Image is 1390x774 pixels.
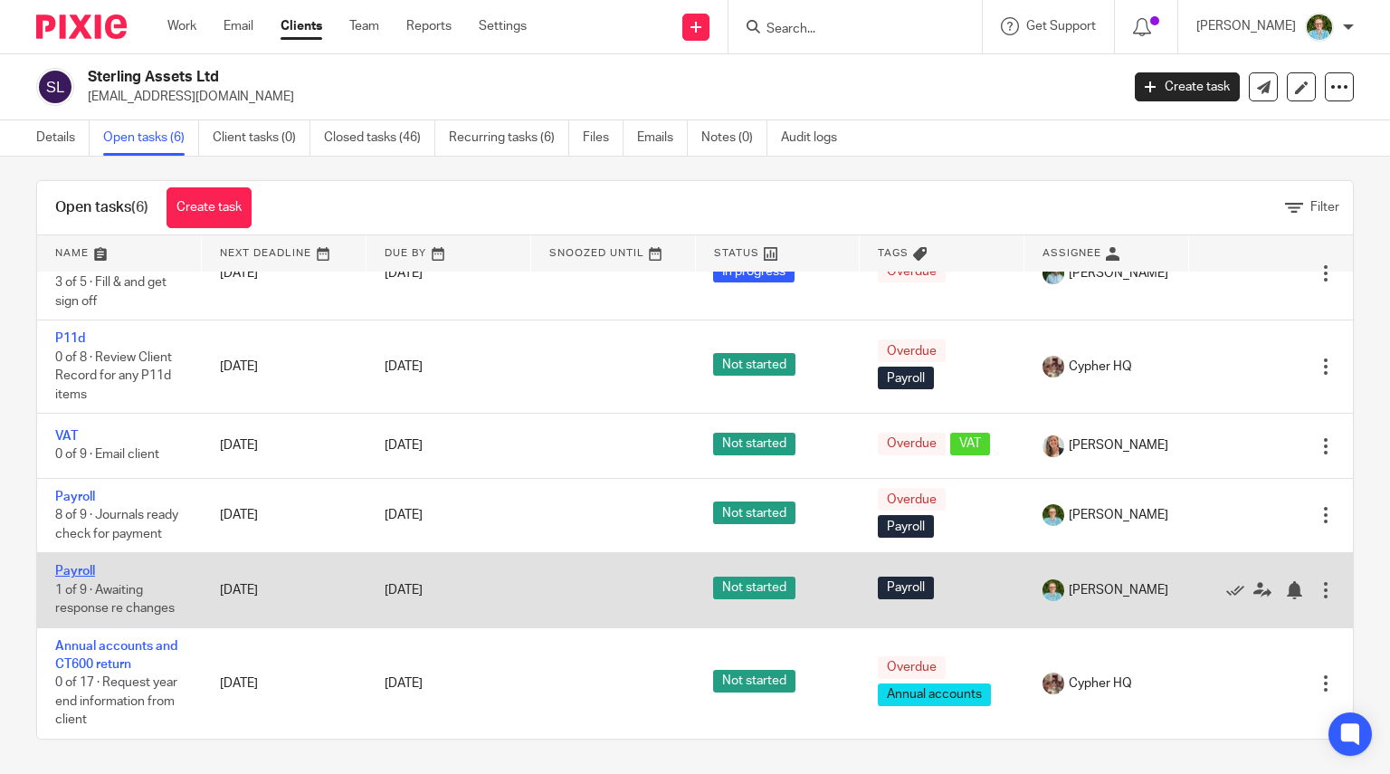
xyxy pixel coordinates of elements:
span: [DATE] [385,360,423,373]
span: Get Support [1026,20,1096,33]
a: P11d [55,332,85,345]
p: [PERSON_NAME] [1196,17,1296,35]
a: Open tasks (6) [103,120,199,156]
span: Not started [713,502,795,524]
a: Clients [281,17,322,35]
td: [DATE] [202,627,367,739]
span: Not started [713,670,795,693]
a: Audit logs [781,120,851,156]
span: [DATE] [385,509,423,521]
a: Settings [479,17,527,35]
input: Search [765,22,928,38]
span: 8 of 9 · Journals ready check for payment [55,509,178,540]
a: Reports [406,17,452,35]
h1: Open tasks [55,198,148,217]
span: Overdue [878,433,946,455]
span: 0 of 8 · Review Client Record for any P11d items [55,351,172,401]
span: Not started [713,577,795,599]
a: Email [224,17,253,35]
span: Overdue [878,656,946,679]
td: [DATE] [202,414,367,478]
a: Work [167,17,196,35]
span: Annual accounts [878,683,991,706]
span: Not started [713,433,795,455]
span: Payroll [878,367,934,389]
a: Client tasks (0) [213,120,310,156]
a: Create task [167,187,252,228]
span: Snoozed Until [549,248,644,258]
a: Files [583,120,624,156]
h2: Sterling Assets Ltd [88,68,904,87]
span: Not started [713,353,795,376]
img: U9kDOIcY.jpeg [1042,504,1064,526]
span: 1 of 9 · Awaiting response re changes [55,584,175,616]
span: Cypher HQ [1069,674,1132,693]
a: Payroll [55,491,95,503]
a: Closed tasks (46) [324,120,435,156]
a: Payroll [55,565,95,578]
a: VAT [55,430,78,443]
span: [PERSON_NAME] [1069,264,1168,282]
img: IMG_9257.jpg [1042,435,1064,457]
td: [DATE] [202,320,367,414]
span: Filter [1310,201,1339,214]
a: Notes (0) [701,120,767,156]
td: [DATE] [202,227,367,320]
span: [PERSON_NAME] [1069,506,1168,524]
span: Overdue [878,488,946,511]
a: Emails [637,120,688,156]
span: [DATE] [385,439,423,452]
span: 3 of 5 · Fill & and get sign off [55,276,167,308]
span: [DATE] [385,267,423,280]
span: [PERSON_NAME] [1069,581,1168,599]
span: (6) [131,200,148,215]
td: [DATE] [202,478,367,552]
p: [EMAIL_ADDRESS][DOMAIN_NAME] [88,88,1108,106]
span: VAT [950,433,990,455]
a: Team [349,17,379,35]
span: Payroll [878,577,934,599]
span: [PERSON_NAME] [1069,436,1168,454]
a: Recurring tasks (6) [449,120,569,156]
img: U9kDOIcY.jpeg [1305,13,1334,42]
img: A9EA1D9F-5CC4-4D49-85F1-B1749FAF3577.jpeg [1042,673,1064,694]
a: Create task [1135,72,1240,101]
span: [DATE] [385,584,423,597]
img: IxkmB6f8.jpeg [1042,263,1064,284]
img: A9EA1D9F-5CC4-4D49-85F1-B1749FAF3577.jpeg [1042,356,1064,377]
span: Cypher HQ [1069,358,1132,376]
img: svg%3E [36,68,74,106]
td: [DATE] [202,553,367,627]
span: [DATE] [385,677,423,690]
a: Annual accounts and CT600 return [55,640,177,671]
span: 0 of 9 · Email client [55,449,159,462]
span: 0 of 17 · Request year end information from client [55,677,177,727]
span: Status [714,248,759,258]
a: Mark as done [1226,581,1253,599]
img: Pixie [36,14,127,39]
span: Overdue [878,339,946,362]
img: U9kDOIcY.jpeg [1042,579,1064,601]
a: Details [36,120,90,156]
span: Tags [878,248,909,258]
span: Payroll [878,515,934,538]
